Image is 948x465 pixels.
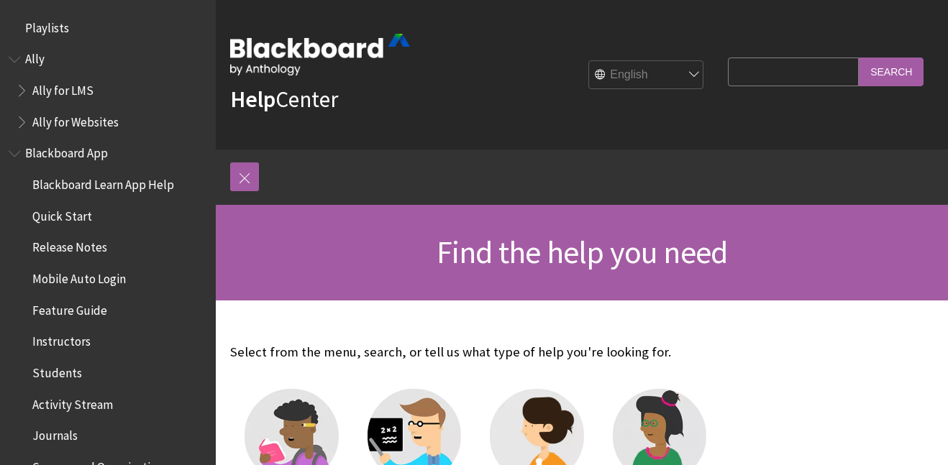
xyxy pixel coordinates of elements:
strong: Help [230,85,275,114]
span: Activity Stream [32,392,113,412]
span: Release Notes [32,236,107,255]
img: Blackboard by Anthology [230,34,410,75]
span: Feature Guide [32,298,107,318]
span: Students [32,361,82,380]
span: Instructors [32,330,91,349]
span: Find the help you need [437,232,727,272]
nav: Book outline for Anthology Ally Help [9,47,207,134]
span: Playlists [25,16,69,35]
span: Ally [25,47,45,67]
p: Select from the menu, search, or tell us what type of help you're looking for. [230,343,721,362]
span: Ally for Websites [32,110,119,129]
span: Mobile Auto Login [32,267,126,286]
span: Journals [32,424,78,443]
span: Ally for LMS [32,78,94,98]
span: Blackboard App [25,142,108,161]
span: Blackboard Learn App Help [32,172,174,192]
input: Search [859,57,924,86]
a: HelpCenter [230,85,338,114]
span: Quick Start [32,204,92,224]
nav: Book outline for Playlists [9,16,207,40]
select: Site Language Selector [589,61,704,90]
